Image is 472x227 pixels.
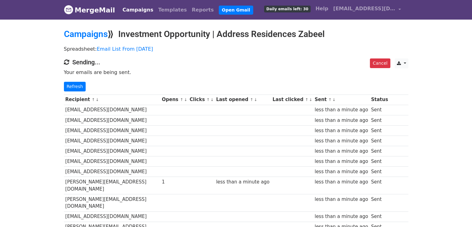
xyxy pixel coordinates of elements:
[332,97,336,102] a: ↓
[64,69,408,76] p: Your emails are being sent.
[370,136,389,146] td: Sent
[370,156,389,167] td: Sent
[370,125,389,136] td: Sent
[64,136,160,146] td: [EMAIL_ADDRESS][DOMAIN_NAME]
[370,95,389,105] th: Status
[64,125,160,136] td: [EMAIL_ADDRESS][DOMAIN_NAME]
[370,105,389,115] td: Sent
[64,177,160,194] td: [PERSON_NAME][EMAIL_ADDRESS][DOMAIN_NAME]
[64,46,408,52] p: Spreadsheet:
[331,2,403,17] a: [EMAIL_ADDRESS][DOMAIN_NAME]
[188,95,214,105] th: Clicks
[370,177,389,194] td: Sent
[64,156,160,167] td: [EMAIL_ADDRESS][DOMAIN_NAME]
[215,95,271,105] th: Last opened
[328,97,332,102] a: ↑
[315,106,368,113] div: less than a minute ago
[156,4,189,16] a: Templates
[64,29,408,39] h2: ⟫ Investment Opportunity | Address Residences Zabeel
[64,95,160,105] th: Recipient
[64,82,86,91] a: Refresh
[309,97,312,102] a: ↓
[370,194,389,211] td: Sent
[370,146,389,156] td: Sent
[210,97,214,102] a: ↓
[162,178,187,186] div: 1
[370,115,389,125] td: Sent
[219,6,253,15] a: Open Gmail
[370,211,389,222] td: Sent
[64,58,408,66] h4: Sending...
[64,211,160,222] td: [EMAIL_ADDRESS][DOMAIN_NAME]
[250,97,253,102] a: ↑
[315,137,368,145] div: less than a minute ago
[315,168,368,175] div: less than a minute ago
[97,46,153,52] a: Email List From [DATE]
[313,95,370,105] th: Sent
[315,213,368,220] div: less than a minute ago
[370,167,389,177] td: Sent
[64,29,108,39] a: Campaigns
[120,4,156,16] a: Campaigns
[64,167,160,177] td: [EMAIL_ADDRESS][DOMAIN_NAME]
[96,97,99,102] a: ↓
[206,97,210,102] a: ↑
[189,4,216,16] a: Reports
[315,117,368,124] div: less than a minute ago
[64,105,160,115] td: [EMAIL_ADDRESS][DOMAIN_NAME]
[315,178,368,186] div: less than a minute ago
[180,97,183,102] a: ↑
[64,5,73,14] img: MergeMail logo
[333,5,395,12] span: [EMAIL_ADDRESS][DOMAIN_NAME]
[64,115,160,125] td: [EMAIL_ADDRESS][DOMAIN_NAME]
[315,196,368,203] div: less than a minute ago
[216,178,269,186] div: less than a minute ago
[315,127,368,134] div: less than a minute ago
[315,148,368,155] div: less than a minute ago
[64,146,160,156] td: [EMAIL_ADDRESS][DOMAIN_NAME]
[264,6,310,12] span: Daily emails left: 30
[160,95,188,105] th: Opens
[64,3,115,16] a: MergeMail
[370,58,390,68] a: Cancel
[254,97,257,102] a: ↓
[262,2,313,15] a: Daily emails left: 30
[315,158,368,165] div: less than a minute ago
[305,97,308,102] a: ↑
[184,97,187,102] a: ↓
[92,97,95,102] a: ↑
[313,2,331,15] a: Help
[64,194,160,211] td: [PERSON_NAME][EMAIL_ADDRESS][DOMAIN_NAME]
[271,95,313,105] th: Last clicked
